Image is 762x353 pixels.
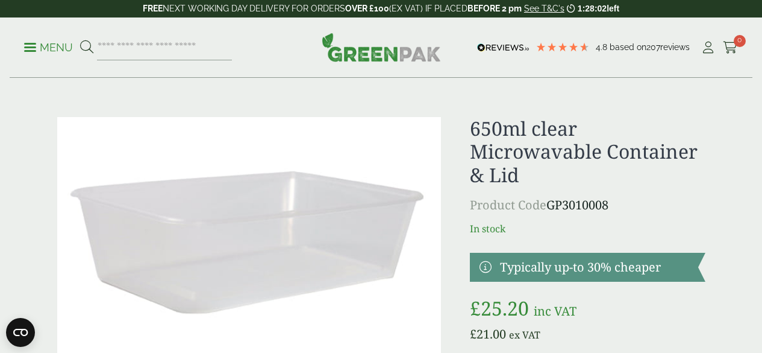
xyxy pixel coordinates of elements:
strong: BEFORE 2 pm [467,4,522,13]
span: left [607,4,619,13]
span: Based on [610,42,646,52]
p: Menu [24,40,73,55]
img: REVIEWS.io [477,43,529,52]
span: ex VAT [509,328,540,342]
img: GreenPak Supplies [322,33,441,62]
span: £ [470,326,476,342]
span: reviews [660,42,690,52]
p: GP3010008 [470,196,705,214]
i: My Account [701,42,716,54]
span: Product Code [470,197,546,213]
h1: 650ml clear Microwavable Container & Lid [470,117,705,186]
i: Cart [723,42,738,54]
a: Menu [24,40,73,52]
button: Open CMP widget [6,318,35,347]
a: 0 [723,39,738,57]
strong: OVER £100 [345,4,389,13]
p: In stock [470,221,705,236]
a: See T&C's [524,4,564,13]
span: 207 [646,42,660,52]
bdi: 21.00 [470,326,506,342]
bdi: 25.20 [470,295,529,321]
span: 0 [734,35,746,47]
span: 1:28:02 [578,4,607,13]
span: £ [470,295,481,321]
span: inc VAT [534,303,576,319]
div: 4.79 Stars [536,42,590,52]
strong: FREE [143,4,163,13]
span: 4.8 [596,42,610,52]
